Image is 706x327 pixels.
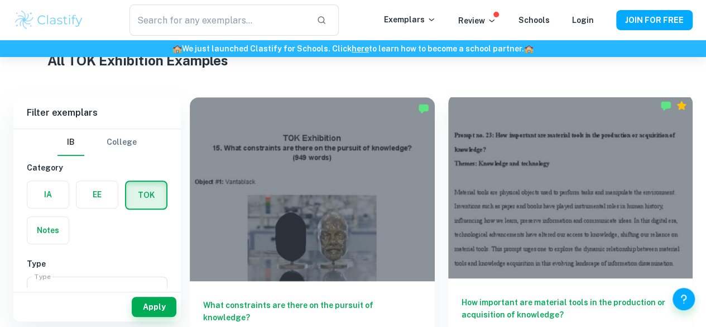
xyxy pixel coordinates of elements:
[47,50,659,70] h1: All TOK Exhibition Examples
[57,129,84,156] button: IB
[27,162,167,174] h6: Category
[676,100,687,111] div: Premium
[418,103,429,114] img: Marked
[27,181,69,208] button: IA
[27,217,69,244] button: Notes
[172,44,182,53] span: 🏫
[27,258,167,270] h6: Type
[384,13,436,26] p: Exemplars
[13,9,84,31] img: Clastify logo
[572,16,594,25] a: Login
[57,129,137,156] div: Filter type choice
[2,42,704,55] h6: We just launched Clastify for Schools. Click to learn how to become a school partner.
[524,44,534,53] span: 🏫
[13,97,181,129] h6: Filter exemplars
[107,129,137,156] button: College
[132,297,176,317] button: Apply
[458,15,496,27] p: Review
[673,288,695,310] button: Help and Feedback
[27,277,167,308] div: Exhibition
[352,44,369,53] a: here
[129,4,308,36] input: Search for any exemplars...
[76,181,118,208] button: EE
[660,100,671,111] img: Marked
[35,272,51,281] label: Type
[126,182,166,208] button: TOK
[518,16,550,25] a: Schools
[616,10,693,30] button: JOIN FOR FREE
